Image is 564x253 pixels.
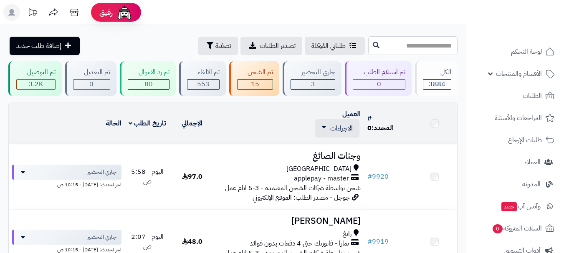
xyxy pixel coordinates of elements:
[228,61,281,96] a: تم الشحن 15
[116,4,133,21] img: ai-face.png
[524,156,541,168] span: العملاء
[198,37,238,55] button: تصفية
[260,41,296,51] span: تصدير الطلبات
[63,61,118,96] a: تم التعديل 0
[367,237,389,247] a: #9919
[16,68,56,77] div: تم التوصيل
[237,68,273,77] div: تم الشحن
[29,79,43,89] span: 3.2K
[508,134,542,146] span: طلبات الإرجاع
[286,164,352,174] span: [GEOGRAPHIC_DATA]
[240,37,302,55] a: تصدير الطلبات
[182,118,202,128] a: الإجمالي
[238,80,273,89] div: 15
[492,223,542,234] span: السلات المتروكة
[367,172,372,182] span: #
[187,80,219,89] div: 553
[218,151,361,161] h3: وجنات الصائغ
[511,46,542,58] span: لوحة التحكم
[12,180,121,188] div: اخر تحديث: [DATE] - 10:15 ص
[471,152,559,172] a: العملاء
[342,109,361,119] a: العميل
[182,237,202,247] span: 48.0
[225,183,361,193] span: شحن بواسطة شركات الشحن المعتمدة - 3-5 ايام عمل
[182,172,202,182] span: 97.0
[144,79,153,89] span: 80
[253,193,350,203] span: جوجل - مصدر الطلب: الموقع الإلكتروني
[218,216,361,226] h3: [PERSON_NAME]
[250,239,349,248] span: تمارا - فاتورتك حتى 4 دفعات بدون فوائد
[7,61,63,96] a: تم التوصيل 3.2K
[87,233,116,241] span: جاري التحضير
[99,8,113,18] span: رفيق
[367,123,372,133] span: 0
[330,123,353,133] span: الاجراءات
[523,90,542,102] span: الطلبات
[501,200,541,212] span: وآتس آب
[73,80,110,89] div: 0
[495,112,542,124] span: المراجعات والأسئلة
[501,202,517,211] span: جديد
[197,79,210,89] span: 553
[311,41,346,51] span: طلباتي المُوكلة
[367,123,409,133] div: المحدد:
[367,237,372,247] span: #
[215,41,231,51] span: تصفية
[281,61,343,96] a: جاري التحضير 3
[17,80,55,89] div: 3233
[471,108,559,128] a: المراجعات والأسئلة
[177,61,228,96] a: تم الالغاء 553
[353,80,405,89] div: 0
[131,167,164,186] span: اليوم - 5:58 ص
[471,196,559,216] a: وآتس آبجديد
[129,118,167,128] a: تاريخ الطلب
[413,61,459,96] a: الكل3884
[471,86,559,106] a: الطلبات
[73,68,110,77] div: تم التعديل
[471,42,559,62] a: لوحة التحكم
[471,130,559,150] a: طلبات الإرجاع
[496,68,542,80] span: الأقسام والمنتجات
[251,79,259,89] span: 15
[321,123,353,133] a: الاجراءات
[522,178,541,190] span: المدونة
[10,37,80,55] a: إضافة طلب جديد
[128,80,169,89] div: 80
[16,41,61,51] span: إضافة طلب جديد
[493,224,503,233] span: 0
[118,61,177,96] a: تم رد الاموال 80
[343,229,352,239] span: رابغ
[471,218,559,238] a: السلات المتروكة0
[377,79,381,89] span: 0
[128,68,169,77] div: تم رد الاموال
[22,4,43,23] a: تحديثات المنصة
[131,232,164,251] span: اليوم - 2:07 ص
[429,79,445,89] span: 3884
[367,172,389,182] a: #9920
[305,37,365,55] a: طلباتي المُوكلة
[187,68,220,77] div: تم الالغاء
[353,68,405,77] div: تم استلام الطلب
[106,118,121,128] a: الحالة
[294,174,349,183] span: applepay - master
[291,68,335,77] div: جاري التحضير
[423,68,451,77] div: الكل
[471,174,559,194] a: المدونة
[507,23,556,41] img: logo-2.png
[291,80,335,89] div: 3
[87,168,116,176] span: جاري التحضير
[343,61,413,96] a: تم استلام الطلب 0
[89,79,94,89] span: 0
[367,113,372,123] a: #
[311,79,315,89] span: 3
